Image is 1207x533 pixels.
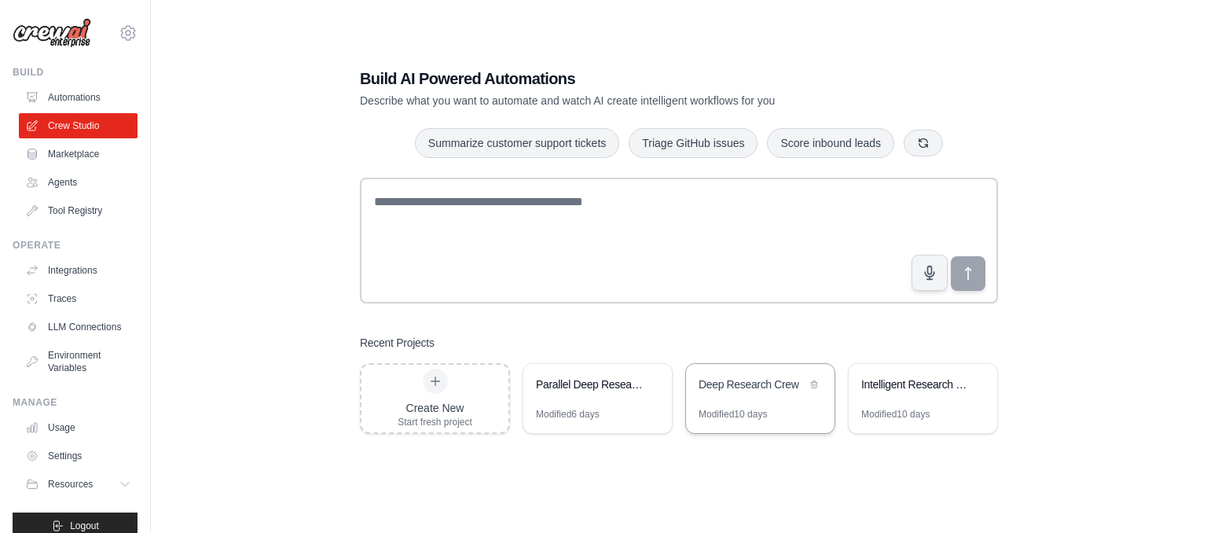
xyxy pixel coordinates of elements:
[19,415,138,440] a: Usage
[1128,458,1207,533] iframe: Chat Widget
[767,128,894,158] button: Score inbound leads
[699,377,806,392] div: Deep Research Crew
[19,142,138,167] a: Marketplace
[360,93,888,108] p: Describe what you want to automate and watch AI create intelligent workflows for you
[629,128,758,158] button: Triage GitHub issues
[19,113,138,138] a: Crew Studio
[19,85,138,110] a: Automations
[19,286,138,311] a: Traces
[861,377,969,392] div: Intelligent Research Flow
[904,130,943,156] button: Get new suggestions
[19,472,138,497] button: Resources
[13,18,91,48] img: Logo
[806,377,822,392] button: Delete project
[398,400,472,416] div: Create New
[13,239,138,252] div: Operate
[48,478,93,491] span: Resources
[13,66,138,79] div: Build
[19,198,138,223] a: Tool Registry
[360,335,435,351] h3: Recent Projects
[699,408,767,421] div: Modified 10 days
[398,416,472,428] div: Start fresh project
[19,314,138,340] a: LLM Connections
[19,170,138,195] a: Agents
[415,128,619,158] button: Summarize customer support tickets
[19,443,138,469] a: Settings
[70,520,99,532] span: Logout
[360,68,888,90] h1: Build AI Powered Automations
[13,396,138,409] div: Manage
[19,258,138,283] a: Integrations
[536,408,600,421] div: Modified 6 days
[536,377,644,392] div: Parallel Deep Research Crew
[19,343,138,380] a: Environment Variables
[912,255,948,291] button: Click to speak your automation idea
[861,408,930,421] div: Modified 10 days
